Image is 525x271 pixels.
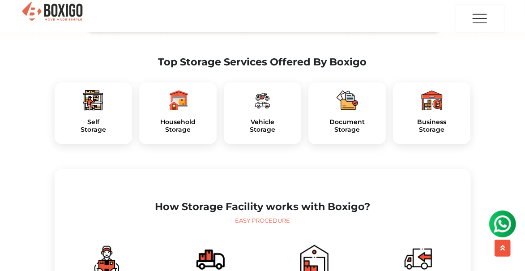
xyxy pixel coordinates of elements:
h5: Business Storage [400,118,463,133]
img: Boxigo [21,1,84,23]
h5: Document Storage [316,118,379,133]
img: boxigo_packers_and_movers_plan [421,90,443,111]
img: boxigo_packers_and_movers_plan [337,90,358,111]
h5: Self Storage [62,118,125,133]
img: boxigo_packers_and_movers_plan [167,90,188,111]
h5: Household Storage [146,118,209,133]
img: whatsapp-icon.svg [9,9,27,27]
a: BusinessStorage [400,118,463,133]
img: menu [471,5,489,32]
a: VehicleStorage [231,118,294,133]
button: scroll up [495,240,511,257]
a: SelfStorage [62,118,125,133]
h2: Top Storage Services Offered By Boxigo [55,56,471,68]
a: HouseholdStorage [146,118,209,133]
img: boxigo_packers_and_movers_plan [252,90,273,111]
h2: How Storage Facility works with Boxigo? [62,201,464,213]
img: boxigo_packers_and_movers_plan [82,90,104,111]
h5: Vehicle Storage [231,118,294,133]
a: DocumentStorage [316,118,379,133]
div: Easy Procedure [62,216,464,225]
